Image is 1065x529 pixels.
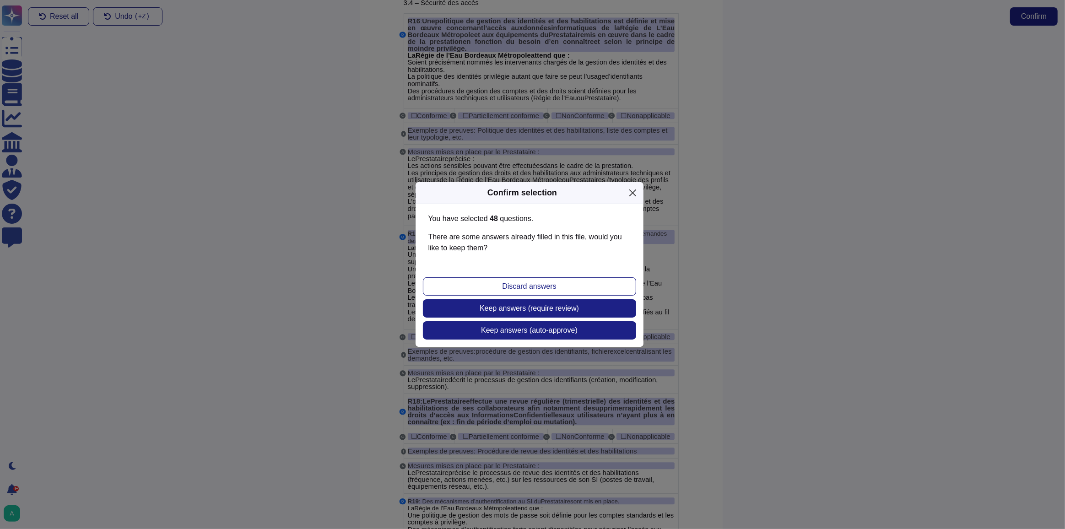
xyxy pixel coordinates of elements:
[490,215,498,222] b: 48
[428,232,631,254] p: There are some answers already filled in this file, would you like to keep them?
[423,321,636,340] button: Keep answers (auto-approve)
[502,283,556,290] span: Discard answers
[480,305,579,312] span: Keep answers (require review)
[428,213,631,224] p: You have selected question s .
[481,327,578,334] span: Keep answers (auto-approve)
[626,186,640,200] button: Close
[487,187,557,199] div: Confirm selection
[423,277,636,296] button: Discard answers
[423,299,636,318] button: Keep answers (require review)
